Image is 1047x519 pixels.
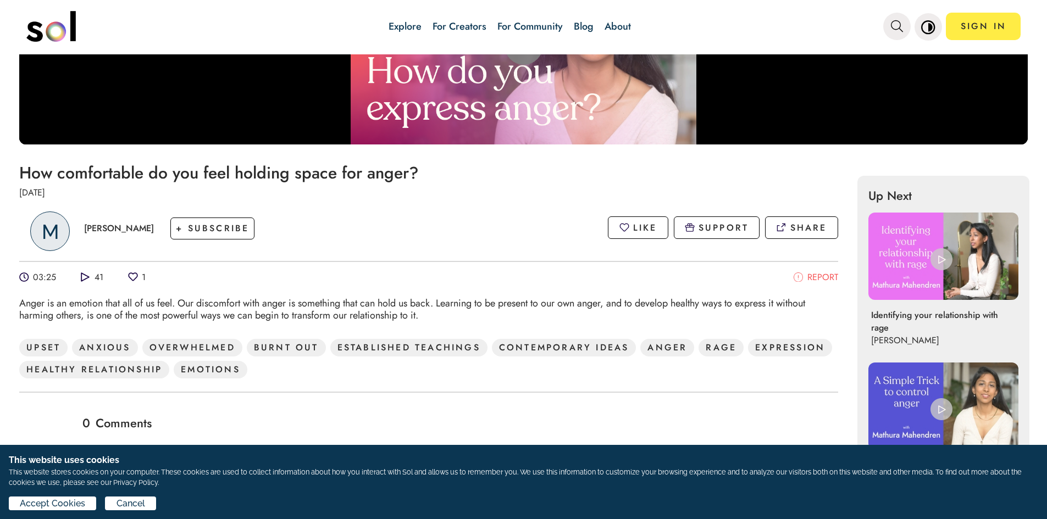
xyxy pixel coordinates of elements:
[19,339,68,356] div: UPSET
[871,334,978,347] p: [PERSON_NAME]
[95,271,103,283] p: 41
[765,216,838,239] button: SHARE
[19,164,838,182] h1: How comfortable do you feel holding space for anger?
[868,362,1018,450] img: A Simple Trick to control anger
[790,221,827,234] p: SHARE
[930,398,952,420] img: play
[72,339,137,356] div: ANXIOUS
[699,339,744,356] div: RAGE
[640,339,694,356] div: ANGER
[633,221,657,234] p: LIKE
[9,496,96,510] button: Accept Cookies
[433,19,486,34] a: For Creators
[142,339,242,356] div: OVERWHELMED
[674,216,760,239] button: SUPPORT
[492,339,636,356] div: CONTEMPORARY IDEAS
[247,339,326,356] div: BURNT OUT
[946,13,1021,40] a: SIGN IN
[9,454,1038,467] h1: This website uses cookies
[26,11,76,42] img: logo
[807,271,838,283] p: REPORT
[33,271,56,283] p: 03:25
[19,297,838,321] div: Anger is an emotion that all of us feel. Our discomfort with anger is something that can hold us ...
[868,213,1018,300] img: Identifying your relationship with rage
[330,339,488,356] div: ESTABLISHED TEACHINGS
[389,19,422,34] a: Explore
[497,19,563,34] a: For Community
[9,467,1038,488] p: This website stores cookies on your computer. These cookies are used to collect information about...
[82,416,90,429] p: 0
[42,220,59,243] span: M
[605,19,631,34] a: About
[96,416,152,429] p: Comments
[174,361,247,378] div: EMOTIONS
[19,186,838,199] p: [DATE]
[176,222,249,235] span: + SUBSCRIBE
[84,222,154,235] p: [PERSON_NAME]
[868,187,1018,204] p: Up Next
[170,217,254,240] button: + SUBSCRIBE
[930,248,952,270] img: play
[871,309,1009,334] p: Identifying your relationship with rage
[105,496,156,510] button: Cancel
[117,497,145,510] span: Cancel
[20,497,85,510] span: Accept Cookies
[608,216,668,239] button: LIKE
[26,7,1021,46] nav: main navigation
[574,19,594,34] a: Blog
[142,271,146,283] p: 1
[19,361,169,378] div: HEALTHY RELATIONSHIP
[699,221,749,234] p: SUPPORT
[748,339,832,356] div: EXPRESSION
